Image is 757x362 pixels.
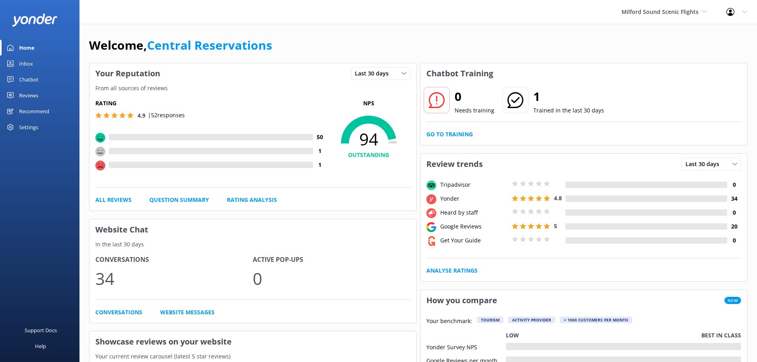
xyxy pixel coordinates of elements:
[35,338,46,354] div: Help
[19,119,38,135] div: Settings
[313,161,327,169] h4: 1
[89,63,166,84] h3: Your Reputation
[685,160,724,168] span: Last 30 days
[19,40,35,56] div: Home
[533,106,604,115] p: Trained in the last 30 days
[438,222,510,231] div: Google Reviews
[147,37,272,53] a: Central Reservations
[426,130,473,139] a: Go to Training
[89,352,416,361] p: Your current review carousel (latest 5 star reviews)
[724,297,741,304] span: New
[89,36,272,55] h1: Welcome,
[727,236,741,245] h4: 0
[420,154,489,174] h3: Review trends
[19,72,39,87] div: Chatbot
[12,14,58,27] img: yonder-white-logo.png
[554,222,557,230] span: 5
[506,331,519,340] p: Low
[438,194,510,203] div: Yonder
[89,331,416,352] h3: Showcase reviews on your website
[327,129,410,149] span: 94
[327,151,410,159] h4: OUTSTANDING
[95,255,253,265] h4: Conversations
[19,56,33,72] div: Inbox
[95,196,132,204] a: All Reviews
[701,331,741,340] p: Best in class
[420,290,503,311] h3: How you compare
[438,208,510,217] div: Heard by staff
[438,180,510,189] div: Tripadvisor
[508,317,555,323] div: Activity Provider
[227,196,277,204] a: Rating Analysis
[420,63,499,84] h3: Chatbot Training
[25,322,57,338] div: Support Docs
[149,196,209,204] a: Question Summary
[426,343,506,350] div: Yonder Survey NPS
[137,112,145,119] span: 4.9
[89,219,416,240] h3: Website Chat
[160,308,215,317] a: Website Messages
[148,111,185,120] p: | 52 responses
[19,103,49,119] div: Recommend
[327,99,410,108] p: NPS
[438,236,510,245] div: Get Your Guide
[560,317,632,323] div: > 1000 customers per month
[253,265,410,292] p: 0
[477,317,503,323] div: Tourism
[355,69,393,78] span: Last 30 days
[455,87,494,106] h2: 0
[89,84,416,93] p: From all sources of reviews
[95,99,327,108] h5: Rating
[727,222,741,231] h4: 20
[533,87,604,106] h2: 1
[95,308,142,317] a: Conversations
[95,265,253,292] p: 34
[621,8,699,15] span: Milford Sound Scenic Flights
[313,133,327,141] h4: 50
[313,147,327,155] h4: 1
[455,106,494,115] p: Needs training
[727,208,741,217] h4: 0
[426,266,478,275] a: Analyse Ratings
[253,255,410,265] h4: Active Pop-ups
[426,317,472,326] p: Your benchmark:
[19,87,38,103] div: Reviews
[89,240,416,249] p: In the last 30 days
[727,194,741,203] h4: 34
[554,194,562,202] span: 4.8
[727,180,741,189] h4: 0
